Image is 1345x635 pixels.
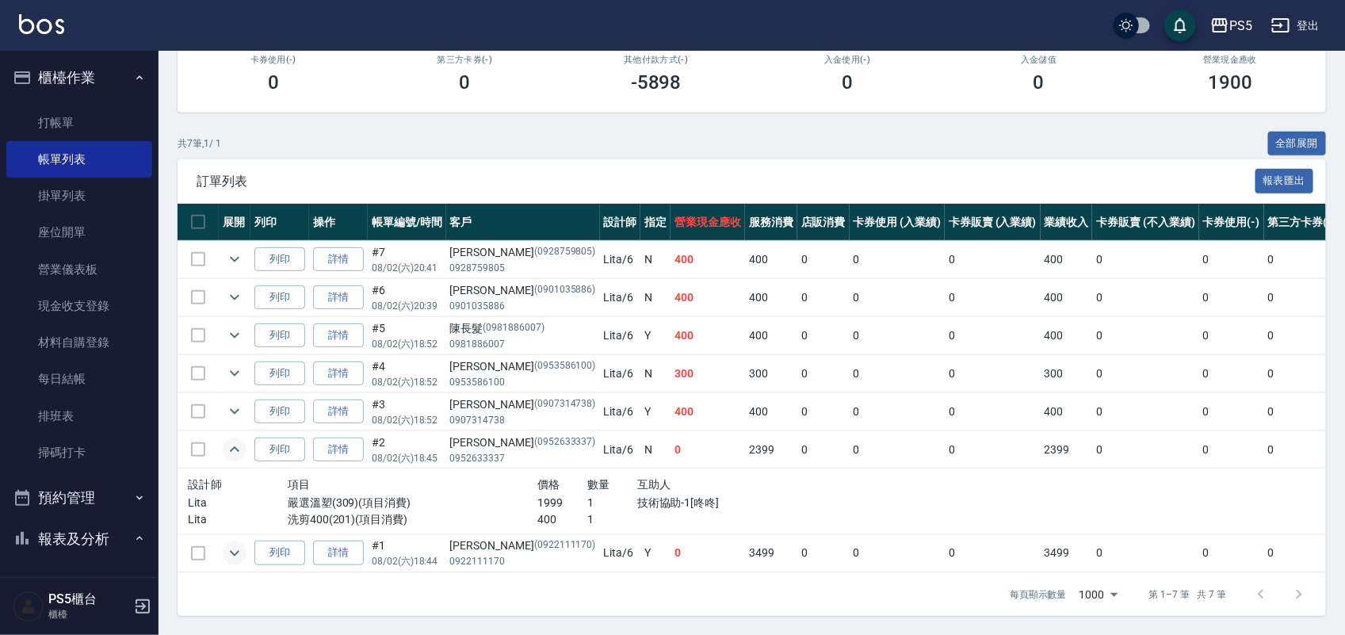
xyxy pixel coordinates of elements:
a: 座位開單 [6,214,152,251]
td: 0 [671,431,745,469]
a: 報表匯出 [1255,173,1314,188]
a: 排班表 [6,398,152,434]
a: 掛單列表 [6,178,152,214]
td: 300 [1041,355,1093,392]
td: #2 [368,431,446,469]
td: 0 [850,355,946,392]
button: expand row [223,541,246,565]
button: 報表及分析 [6,518,152,560]
td: #7 [368,241,446,278]
td: 0 [1092,241,1198,278]
td: 0 [1264,355,1340,392]
p: (0922111170) [534,537,596,554]
button: 登出 [1265,11,1326,40]
p: (0952633337) [534,434,596,451]
td: 0 [945,534,1041,572]
p: (0981886007) [483,320,545,337]
td: 0 [945,279,1041,316]
th: 卡券使用 (入業績) [850,204,946,241]
a: 詳情 [313,400,364,424]
p: 1999 [537,495,587,511]
th: 卡券販賣 (不入業績) [1092,204,1198,241]
td: 400 [1041,241,1093,278]
td: 400 [745,241,797,278]
td: 400 [671,241,745,278]
a: 材料自購登錄 [6,324,152,361]
p: 1 [587,495,637,511]
td: Y [640,534,671,572]
button: 預約管理 [6,477,152,518]
p: 0922111170 [450,554,596,568]
h3: 0 [1034,71,1045,94]
h3: 0 [842,71,853,94]
td: 0 [797,534,850,572]
td: Lita /6 [600,393,641,430]
a: 帳單列表 [6,141,152,178]
h2: 卡券使用(-) [197,55,350,65]
p: 08/02 (六) 18:52 [372,413,442,427]
button: 櫃檯作業 [6,57,152,98]
a: 掃碼打卡 [6,434,152,471]
td: 0 [850,431,946,469]
td: 0 [850,279,946,316]
h2: 營業現金應收 [1154,55,1308,65]
td: 0 [1264,534,1340,572]
button: expand row [223,285,246,309]
h2: 入金儲值 [962,55,1116,65]
button: expand row [223,400,246,423]
td: 400 [745,279,797,316]
button: 列印 [254,361,305,386]
td: 400 [745,317,797,354]
td: 0 [1264,241,1340,278]
td: N [640,431,671,469]
th: 指定 [640,204,671,241]
td: 0 [945,355,1041,392]
p: 技術協助-1[咚咚] [637,495,787,511]
button: PS5 [1204,10,1259,42]
p: 08/02 (六) 18:44 [372,554,442,568]
td: 3499 [1041,534,1093,572]
td: 0 [1264,393,1340,430]
th: 客戶 [446,204,600,241]
p: 08/02 (六) 18:52 [372,337,442,351]
p: 0953586100 [450,375,596,389]
button: 列印 [254,541,305,565]
td: 0 [797,393,850,430]
div: [PERSON_NAME] [450,434,596,451]
div: [PERSON_NAME] [450,396,596,413]
h3: 0 [459,71,470,94]
h2: 其他付款方式(-) [579,55,733,65]
th: 第三方卡券(-) [1264,204,1340,241]
h3: 1900 [1208,71,1252,94]
p: 0981886007 [450,337,596,351]
span: 互助人 [637,478,671,491]
th: 帳單編號/時間 [368,204,446,241]
a: 詳情 [313,285,364,310]
a: 營業儀表板 [6,251,152,288]
h2: 第三方卡券(-) [388,55,542,65]
td: 0 [1199,355,1264,392]
td: 2399 [1041,431,1093,469]
td: 0 [1092,431,1198,469]
td: 0 [945,393,1041,430]
div: [PERSON_NAME] [450,358,596,375]
p: 櫃檯 [48,607,129,622]
td: Lita /6 [600,241,641,278]
td: Lita /6 [600,534,641,572]
td: 400 [671,393,745,430]
th: 營業現金應收 [671,204,745,241]
td: Y [640,317,671,354]
button: expand row [223,438,246,461]
div: [PERSON_NAME] [450,537,596,554]
button: expand row [223,361,246,385]
td: 0 [850,393,946,430]
td: 3499 [745,534,797,572]
td: N [640,279,671,316]
p: 08/02 (六) 18:45 [372,451,442,465]
span: 價格 [537,478,560,491]
td: N [640,241,671,278]
a: 現金收支登錄 [6,288,152,324]
td: 0 [945,431,1041,469]
td: 0 [1199,279,1264,316]
td: 400 [671,317,745,354]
